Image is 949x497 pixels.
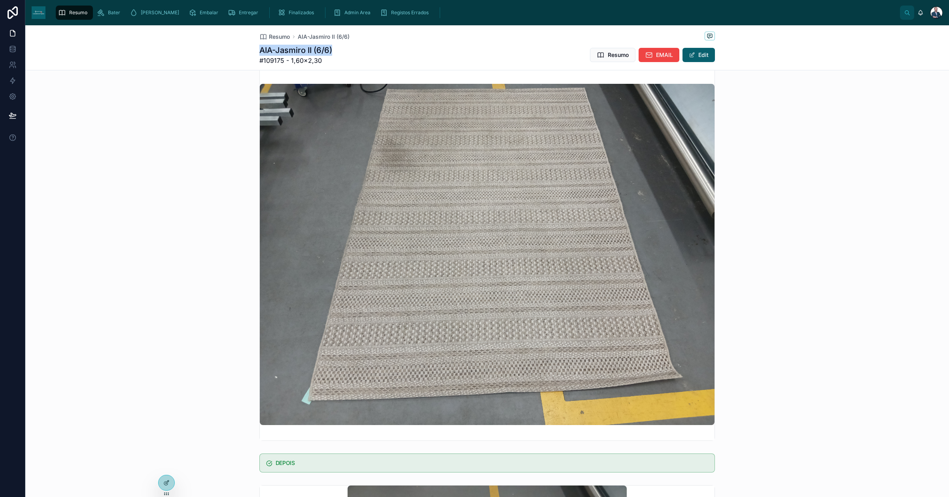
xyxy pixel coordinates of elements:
a: Admin Area [331,6,376,20]
h5: DEPOIS [276,460,708,466]
a: Embalar [186,6,224,20]
span: Finalizados [289,9,314,16]
button: Edit [682,48,715,62]
span: Entregar [239,9,258,16]
a: AIA-Jasmiro II (6/6) [298,33,350,41]
h1: AIA-Jasmiro II (6/6) [259,45,332,56]
span: EMAIL [656,51,673,59]
button: Resumo [590,48,635,62]
span: Embalar [200,9,218,16]
img: App logo [32,6,45,19]
span: Resumo [269,33,290,41]
img: 17589028117337057840807868593527.jpg [260,84,715,425]
span: #109175 - 1,60×2,30 [259,56,332,65]
a: [PERSON_NAME] [127,6,185,20]
a: Registos Errados [378,6,434,20]
span: Resumo [608,51,629,59]
button: EMAIL [639,48,679,62]
span: [PERSON_NAME] [141,9,179,16]
span: Admin Area [344,9,371,16]
a: Entregar [225,6,264,20]
span: Bater [108,9,120,16]
a: Resumo [56,6,93,20]
span: Resumo [69,9,87,16]
span: Registos Errados [391,9,429,16]
div: scrollable content [52,4,900,21]
a: Resumo [259,33,290,41]
a: Finalizados [275,6,319,20]
a: Bater [95,6,126,20]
